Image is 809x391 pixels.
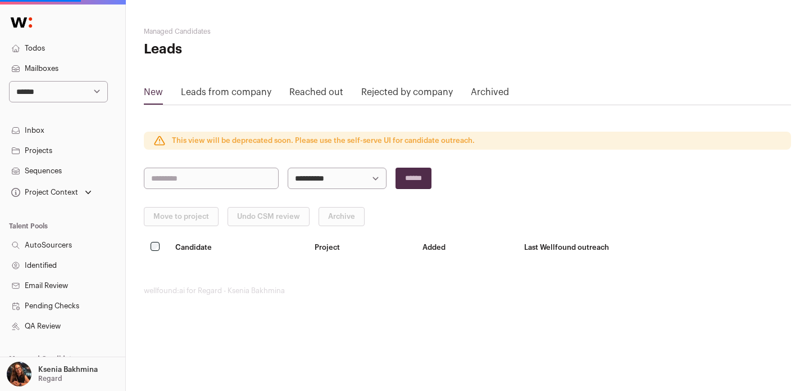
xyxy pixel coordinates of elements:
a: New [144,86,163,104]
footer: wellfound:ai for Regard - Ksenia Bakhmina [144,286,791,295]
div: Project Context [9,188,78,197]
a: Leads from company [181,86,271,104]
img: Wellfound [4,11,38,34]
a: Archived [471,86,509,104]
button: Open dropdown [4,362,100,386]
a: Rejected by company [361,86,453,104]
h1: Leads [144,41,360,59]
button: Open dropdown [9,185,94,200]
th: Candidate [169,235,308,259]
a: Reached out [289,86,343,104]
th: Project [308,235,416,259]
img: 13968079-medium_jpg [7,362,31,386]
p: This view will be deprecated soon. Please use the self-serve UI for candidate outreach. [172,136,475,145]
p: Regard [38,374,62,383]
p: Ksenia Bakhmina [38,365,98,374]
h2: Managed Candidates [144,27,360,36]
th: Added [416,235,517,259]
th: Last Wellfound outreach [517,235,791,259]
